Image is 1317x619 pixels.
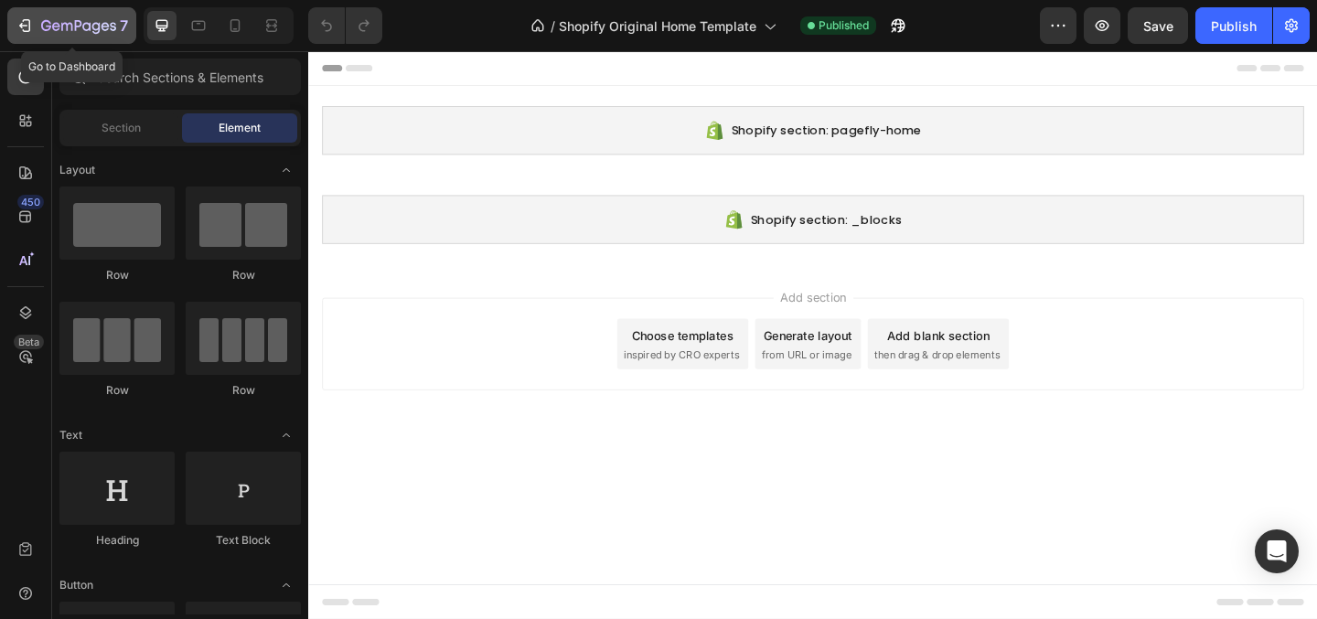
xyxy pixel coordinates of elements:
[343,322,468,338] span: inspired by CRO experts
[819,17,869,34] span: Published
[186,532,301,549] div: Text Block
[272,421,301,450] span: Toggle open
[352,299,463,318] div: Choose templates
[59,532,175,549] div: Heading
[1143,18,1173,34] span: Save
[629,299,741,318] div: Add blank section
[59,577,93,593] span: Button
[17,195,44,209] div: 450
[481,172,646,194] span: Shopify section: _blocks
[59,427,82,443] span: Text
[496,299,592,318] div: Generate layout
[59,59,301,95] input: Search Sections & Elements
[186,267,301,283] div: Row
[1211,16,1257,36] div: Publish
[272,155,301,185] span: Toggle open
[616,322,752,338] span: then drag & drop elements
[1195,7,1272,44] button: Publish
[308,7,382,44] div: Undo/Redo
[120,15,128,37] p: 7
[14,335,44,349] div: Beta
[59,162,95,178] span: Layout
[506,258,593,277] span: Add section
[272,571,301,600] span: Toggle open
[219,120,261,136] span: Element
[7,7,136,44] button: 7
[551,16,555,36] span: /
[460,75,667,97] span: Shopify section: pagefly-home
[59,382,175,399] div: Row
[493,322,591,338] span: from URL or image
[186,382,301,399] div: Row
[102,120,141,136] span: Section
[559,16,756,36] span: Shopify Original Home Template
[1128,7,1188,44] button: Save
[1255,529,1299,573] div: Open Intercom Messenger
[308,51,1317,619] iframe: Design area
[59,267,175,283] div: Row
